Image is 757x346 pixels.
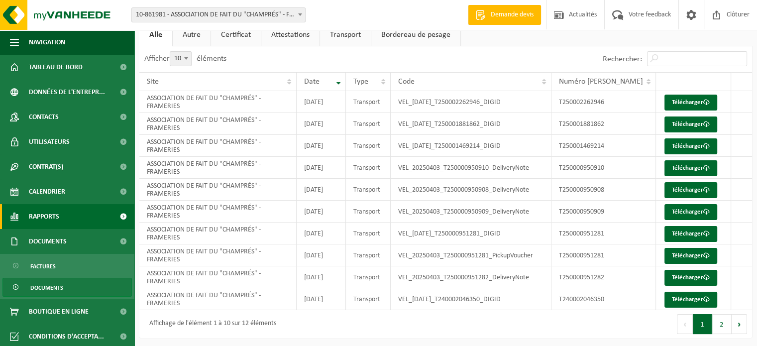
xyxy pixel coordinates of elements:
td: VEL_20250403_T250000950908_DeliveryNote [391,179,551,201]
td: ASSOCIATION DE FAIT DU "CHAMPRÉS" - FRAMERIES [139,91,297,113]
a: Télécharger [664,138,717,154]
td: T240002046350 [551,288,656,310]
td: [DATE] [297,201,345,223]
td: ASSOCIATION DE FAIT DU "CHAMPRÉS" - FRAMERIES [139,157,297,179]
td: Transport [346,201,391,223]
a: Demande devis [468,5,541,25]
a: Factures [2,256,132,275]
td: VEL_[DATE]_T250002262946_DIGID [391,91,551,113]
a: Télécharger [664,292,717,308]
a: Télécharger [664,116,717,132]
td: Transport [346,157,391,179]
td: VEL_[DATE]_T250001881862_DIGID [391,113,551,135]
td: [DATE] [297,266,345,288]
span: Contacts [29,105,59,129]
a: Attestations [261,23,320,46]
td: [DATE] [297,91,345,113]
a: Télécharger [664,182,717,198]
td: ASSOCIATION DE FAIT DU "CHAMPRÉS" - FRAMERIES [139,244,297,266]
td: VEL_20250403_T250000951281_PickupVoucher [391,244,551,266]
span: Documents [29,229,67,254]
span: Boutique en ligne [29,299,89,324]
td: [DATE] [297,157,345,179]
span: 10 [170,52,191,66]
span: Utilisateurs [29,129,70,154]
div: Affichage de l'élément 1 à 10 sur 12 éléments [144,315,276,333]
td: Transport [346,223,391,244]
a: Certificat [211,23,261,46]
span: Calendrier [29,179,65,204]
td: VEL_20250403_T250000950909_DeliveryNote [391,201,551,223]
span: Demande devis [488,10,536,20]
a: Transport [320,23,371,46]
button: Previous [677,314,693,334]
a: Télécharger [664,204,717,220]
span: Rapports [29,204,59,229]
a: Télécharger [664,248,717,264]
span: Contrat(s) [29,154,63,179]
td: Transport [346,91,391,113]
td: VEL_[DATE]_T250001469214_DIGID [391,135,551,157]
td: VEL_[DATE]_T240002046350_DIGID [391,288,551,310]
td: VEL_20250403_T250000950910_DeliveryNote [391,157,551,179]
td: T250000951282 [551,266,656,288]
span: Code [398,78,415,86]
td: Transport [346,113,391,135]
td: [DATE] [297,179,345,201]
span: Date [304,78,320,86]
td: Transport [346,288,391,310]
span: Tableau de bord [29,55,83,80]
td: T250000951281 [551,223,656,244]
td: T250000950910 [551,157,656,179]
td: T250000951281 [551,244,656,266]
td: ASSOCIATION DE FAIT DU "CHAMPRÉS" - FRAMERIES [139,135,297,157]
td: Transport [346,135,391,157]
td: [DATE] [297,135,345,157]
button: Next [732,314,747,334]
td: [DATE] [297,113,345,135]
label: Afficher éléments [144,55,226,63]
td: ASSOCIATION DE FAIT DU "CHAMPRÉS" - FRAMERIES [139,113,297,135]
span: Navigation [29,30,65,55]
span: 10-861981 - ASSOCIATION DE FAIT DU "CHAMPRÉS" - FRAMERIES [132,8,305,22]
td: T250001469214 [551,135,656,157]
td: VEL_[DATE]_T250000951281_DIGID [391,223,551,244]
span: 10-861981 - ASSOCIATION DE FAIT DU "CHAMPRÉS" - FRAMERIES [131,7,306,22]
span: Numéro [PERSON_NAME] [559,78,643,86]
td: T250000950908 [551,179,656,201]
span: 10 [170,51,192,66]
td: T250001881862 [551,113,656,135]
td: ASSOCIATION DE FAIT DU "CHAMPRÉS" - FRAMERIES [139,288,297,310]
td: Transport [346,179,391,201]
a: Télécharger [664,160,717,176]
td: Transport [346,266,391,288]
a: Autre [173,23,211,46]
td: VEL_20250403_T250000951282_DeliveryNote [391,266,551,288]
td: [DATE] [297,244,345,266]
td: T250000950909 [551,201,656,223]
td: ASSOCIATION DE FAIT DU "CHAMPRÉS" - FRAMERIES [139,179,297,201]
button: 2 [712,314,732,334]
span: Type [353,78,368,86]
a: Bordereau de pesage [371,23,460,46]
a: Documents [2,278,132,297]
td: T250002262946 [551,91,656,113]
a: Télécharger [664,270,717,286]
button: 1 [693,314,712,334]
a: Télécharger [664,226,717,242]
td: Transport [346,244,391,266]
td: ASSOCIATION DE FAIT DU "CHAMPRÉS" - FRAMERIES [139,201,297,223]
span: Site [147,78,159,86]
label: Rechercher: [603,55,642,63]
span: Documents [30,278,63,297]
a: Alle [139,23,172,46]
span: Factures [30,257,56,276]
td: [DATE] [297,223,345,244]
a: Télécharger [664,95,717,111]
td: [DATE] [297,288,345,310]
span: Données de l'entrepr... [29,80,105,105]
td: ASSOCIATION DE FAIT DU "CHAMPRÉS" - FRAMERIES [139,223,297,244]
td: ASSOCIATION DE FAIT DU "CHAMPRÉS" - FRAMERIES [139,266,297,288]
